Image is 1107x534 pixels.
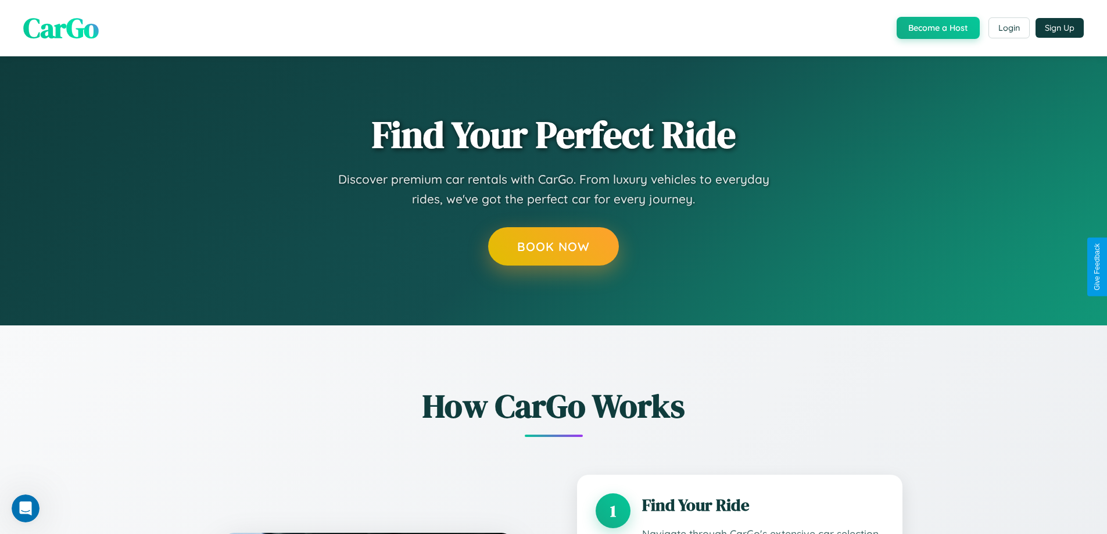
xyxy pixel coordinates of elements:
[897,17,980,39] button: Become a Host
[1093,243,1101,291] div: Give Feedback
[988,17,1030,38] button: Login
[372,114,736,155] h1: Find Your Perfect Ride
[23,9,99,47] span: CarGo
[642,493,884,517] h3: Find Your Ride
[205,384,902,428] h2: How CarGo Works
[321,170,786,209] p: Discover premium car rentals with CarGo. From luxury vehicles to everyday rides, we've got the pe...
[12,494,40,522] iframe: Intercom live chat
[488,227,619,266] button: Book Now
[1036,18,1084,38] button: Sign Up
[596,493,630,528] div: 1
